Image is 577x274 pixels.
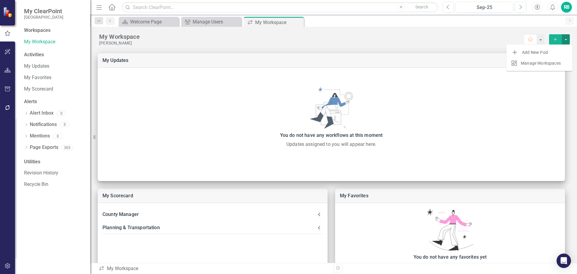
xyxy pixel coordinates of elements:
button: Search [407,3,437,11]
div: Planning & Transportation [102,223,316,232]
div: Sep-25 [458,4,511,11]
div: 0 [60,122,69,127]
div: Welcome Page [130,18,177,26]
span: My ClearPoint [24,8,63,15]
div: You do not have any workflows at this moment [101,131,562,140]
a: Alert Inbox [30,110,53,117]
a: My Updates [24,63,84,70]
small: [GEOGRAPHIC_DATA] [24,15,63,20]
a: Manage Workspaces [511,60,561,67]
div: 365 [61,145,73,150]
span: Search [415,5,428,9]
div: My Workspace [99,265,329,272]
div: 0 [53,134,63,139]
div: 0 [56,111,66,116]
div: Workspaces [24,27,50,34]
img: ClearPoint Strategy [3,7,14,17]
a: My Favorites [24,74,84,81]
a: My Workspace [24,38,84,45]
div: Activities [24,51,84,58]
input: Search ClearPoint... [122,2,438,13]
div: Planning & Transportation [98,221,328,234]
p: Add New Pod [518,49,550,56]
div: Open Intercom Messenger [557,254,571,268]
a: Recycle Bin [24,181,84,188]
div: My Workspace [255,19,302,26]
a: Revision History [24,170,84,177]
button: select merge strategy [549,34,562,45]
a: Notifications [30,121,57,128]
a: My Updates [102,57,129,63]
div: Manage Users [193,18,240,26]
a: Welcome Page [120,18,177,26]
button: Sep-25 [456,2,513,13]
button: select merge strategy [562,34,570,45]
div: My Workspace [99,33,524,41]
div: Alerts [24,98,84,105]
div: [PERSON_NAME] [99,41,524,46]
a: Page Exports [30,144,58,151]
a: My Favorites [340,193,368,199]
div: split button [549,34,570,45]
div: Updates assigned to you will appear here. [101,141,562,148]
div: County Manager [98,208,328,221]
a: Manage Users [183,18,240,26]
div: Manage Workspaces [521,60,561,67]
div: You do not have any favorites yet [338,253,562,261]
a: My Scorecard [24,86,84,93]
a: Mentions [30,133,50,140]
div: Favorited reports or detail pages will show up here. [338,263,562,270]
a: My Scorecard [102,193,133,199]
div: County Manager [102,210,316,219]
div: Utilities [24,159,84,165]
button: RB [561,2,572,13]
